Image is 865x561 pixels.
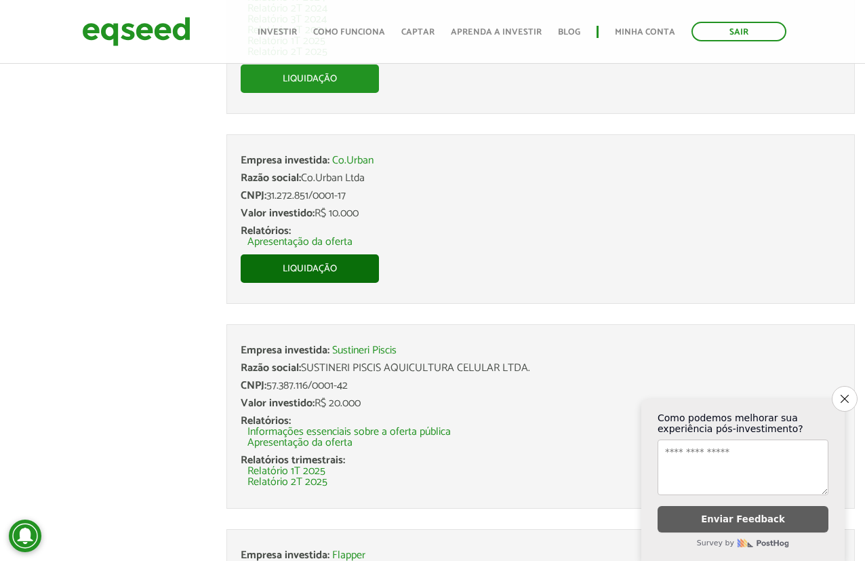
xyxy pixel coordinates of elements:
[332,155,374,166] a: Co.Urban
[241,394,315,412] span: Valor investido:
[241,64,379,93] a: Liquidação
[241,204,315,223] span: Valor investido:
[247,477,327,488] a: Relatório 2T 2025
[241,208,841,219] div: R$ 10.000
[241,173,841,184] div: Co.Urban Ltda
[82,14,190,50] img: EqSeed
[241,376,266,395] span: CNPJ:
[241,451,345,469] span: Relatórios trimestrais:
[258,28,297,37] a: Investir
[241,191,841,201] div: 31.272.851/0001-17
[241,363,841,374] div: SUSTINERI PISCIS AQUICULTURA CELULAR LTDA.
[241,341,329,360] span: Empresa investida:
[241,398,841,409] div: R$ 20.000
[241,359,301,377] span: Razão social:
[241,381,841,391] div: 57.387.116/0001-42
[247,237,353,248] a: Apresentação da oferta
[691,22,786,41] a: Sair
[332,550,365,561] a: Flapper
[615,28,675,37] a: Minha conta
[241,151,329,170] span: Empresa investida:
[241,169,301,187] span: Razão social:
[241,187,266,205] span: CNPJ:
[247,438,353,448] a: Apresentação da oferta
[313,28,385,37] a: Como funciona
[558,28,580,37] a: Blog
[247,466,325,477] a: Relatório 1T 2025
[332,345,397,356] a: Sustineri Piscis
[247,427,451,438] a: Informações essenciais sobre a oferta pública
[241,254,379,283] a: Liquidação
[451,28,542,37] a: Aprenda a investir
[241,222,291,240] span: Relatórios:
[241,412,291,430] span: Relatórios:
[401,28,435,37] a: Captar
